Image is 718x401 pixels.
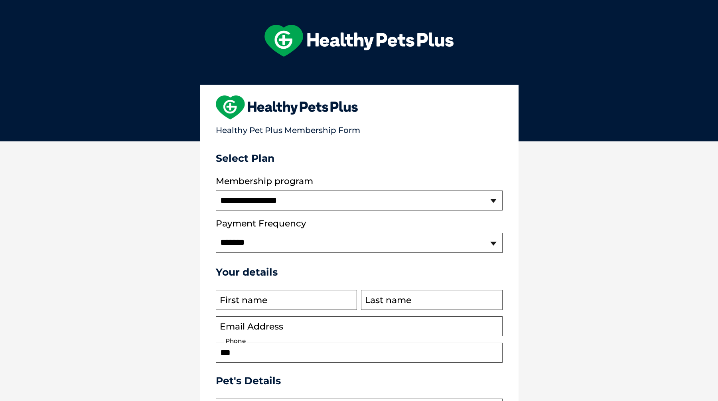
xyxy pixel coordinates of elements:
img: hpp-logo-landscape-green-white.png [264,25,454,57]
p: Healthy Pet Plus Membership Form [216,122,503,135]
label: Membership program [216,176,503,187]
label: Email Address [220,322,283,332]
img: heart-shape-hpp-logo-large.png [216,95,358,119]
label: Last name [365,295,411,306]
label: First name [220,295,267,306]
h3: Your details [216,266,503,278]
h3: Pet's Details [213,375,506,387]
label: Phone [224,337,247,345]
label: Payment Frequency [216,218,306,229]
h3: Select Plan [216,152,503,164]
